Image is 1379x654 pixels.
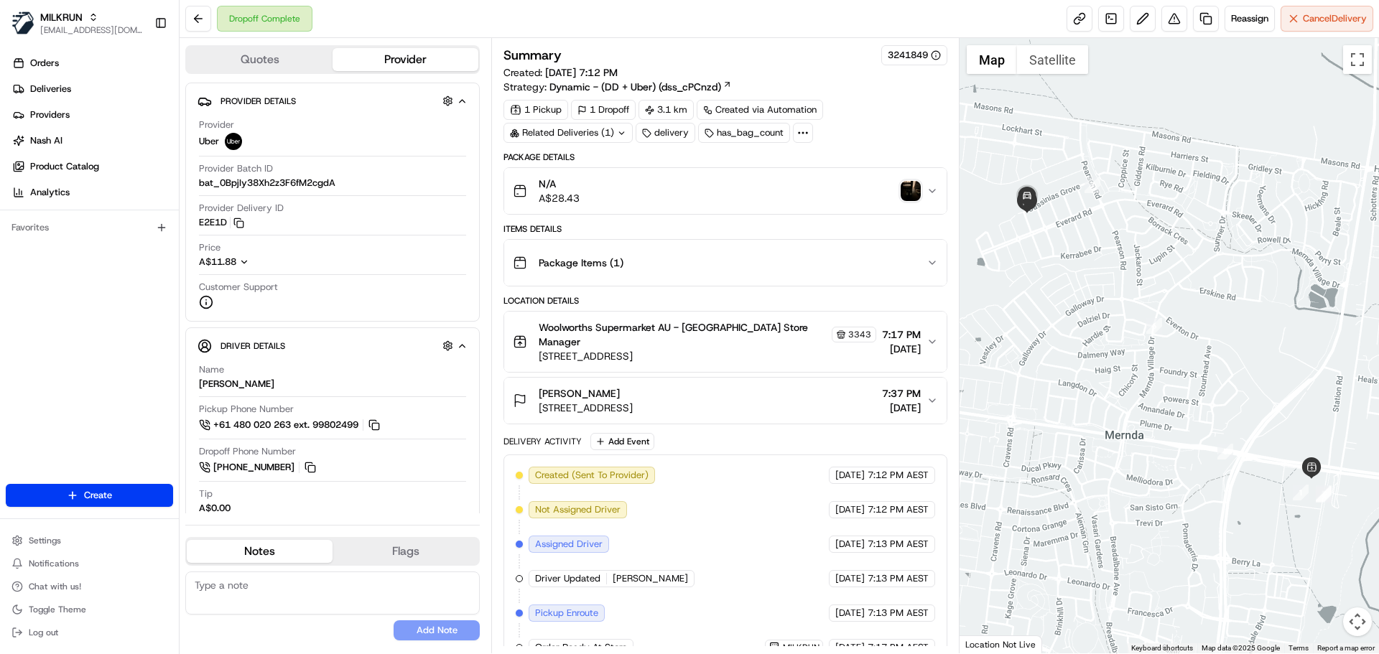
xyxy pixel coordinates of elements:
div: 3241849 [888,49,941,62]
span: Reassign [1231,12,1268,25]
span: Created: [503,65,618,80]
span: Provider [199,118,234,131]
div: 4 [1316,487,1332,503]
div: 7 [1085,177,1100,193]
span: Settings [29,535,61,546]
span: 7:37 PM [882,386,921,401]
span: Pickup Enroute [535,607,598,620]
span: Dynamic - (DD + Uber) (dss_cPCnzd) [549,80,721,94]
a: Deliveries [6,78,179,101]
button: Notifications [6,553,173,574]
div: Favorites [6,216,173,239]
span: Log out [29,627,58,638]
button: Toggle fullscreen view [1343,45,1372,74]
a: Orders [6,52,179,75]
span: Driver Updated [535,572,600,585]
button: MILKRUN [40,10,83,24]
div: delivery [636,123,695,143]
a: Terms (opens in new tab) [1289,644,1309,652]
button: Show street map [967,45,1017,74]
span: +61 480 020 263 ext. 99802499 [213,419,358,431]
span: Product Catalog [30,160,99,173]
button: E2E1D [199,216,244,229]
span: Map data ©2025 Google [1202,644,1280,652]
button: Woolworths Supermarket AU - [GEOGRAPHIC_DATA] Store Manager3343[STREET_ADDRESS]7:17 PM[DATE] [504,312,946,372]
span: Pickup Phone Number [199,403,294,416]
button: Show satellite imagery [1017,45,1088,74]
div: Items Details [503,223,947,235]
a: Open this area in Google Maps (opens a new window) [963,635,1011,653]
span: A$11.88 [199,256,236,268]
span: [EMAIL_ADDRESS][DOMAIN_NAME] [40,24,143,36]
span: Cancel Delivery [1303,12,1367,25]
span: Created (Sent To Provider) [535,469,649,482]
div: 6 [1146,318,1162,334]
span: Not Assigned Driver [535,503,621,516]
button: A$11.88 [199,256,325,268]
span: [PERSON_NAME] [539,386,620,401]
span: N/A [539,177,580,191]
div: Package Details [503,151,947,163]
span: Nash AI [30,134,62,147]
button: Map camera controls [1343,607,1372,636]
div: 1 Pickup [503,100,568,120]
span: Customer Support [199,281,278,294]
span: 7:13 PM AEST [868,572,929,585]
a: [PHONE_NUMBER] [199,459,318,475]
button: Create [6,484,173,507]
button: Quotes [187,48,333,71]
a: Providers [6,103,179,126]
button: Package Items (1) [504,240,946,286]
span: [DATE] [882,342,921,356]
span: Dropoff Phone Number [199,445,296,458]
button: MILKRUNMILKRUN[EMAIL_ADDRESS][DOMAIN_NAME] [6,6,149,40]
a: Nash AI [6,129,179,152]
span: Chat with us! [29,581,81,592]
button: Settings [6,531,173,551]
button: N/AA$28.43photo_proof_of_delivery image [504,168,946,214]
button: [PERSON_NAME][STREET_ADDRESS]7:37 PM[DATE] [504,378,946,424]
button: Provider [333,48,478,71]
span: Package Items ( 1 ) [539,256,623,270]
div: 1 [1293,485,1309,500]
span: [DATE] [835,607,865,620]
a: Report a map error [1317,644,1375,652]
div: 1 Dropoff [571,100,636,120]
span: Assigned Driver [535,538,603,551]
span: [DATE] [835,469,865,482]
span: bat_0BpjIy38Xh2z3F6fM2cgdA [199,177,335,190]
button: CancelDelivery [1281,6,1373,32]
span: Notifications [29,558,79,569]
div: 5 [1217,444,1233,459]
span: Provider Details [220,95,296,107]
span: Driver Details [220,340,285,352]
span: [DATE] [835,503,865,516]
button: Chat with us! [6,576,173,597]
button: Toggle Theme [6,599,173,620]
button: Add Event [590,433,654,450]
button: Log out [6,622,173,643]
div: A$0.00 [199,502,231,515]
span: [PERSON_NAME] [613,572,688,585]
span: Tip [199,487,213,500]
div: Related Deliveries (1) [503,123,633,143]
span: [DATE] [835,538,865,551]
span: Toggle Theme [29,604,86,615]
button: Notes [187,540,333,563]
div: [PERSON_NAME] [199,378,274,391]
span: [PHONE_NUMBER] [213,461,294,474]
h3: Summary [503,49,562,62]
span: Provider Batch ID [199,162,273,175]
span: Analytics [30,186,70,199]
div: has_bag_count [698,123,790,143]
span: Provider Delivery ID [199,202,284,215]
img: photo_proof_of_delivery image [901,181,921,201]
div: 2 [1316,485,1332,501]
span: Price [199,241,220,254]
a: +61 480 020 263 ext. 99802499 [199,417,382,433]
button: Keyboard shortcuts [1131,643,1193,653]
span: [DATE] [835,641,865,654]
div: Delivery Activity [503,436,582,447]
